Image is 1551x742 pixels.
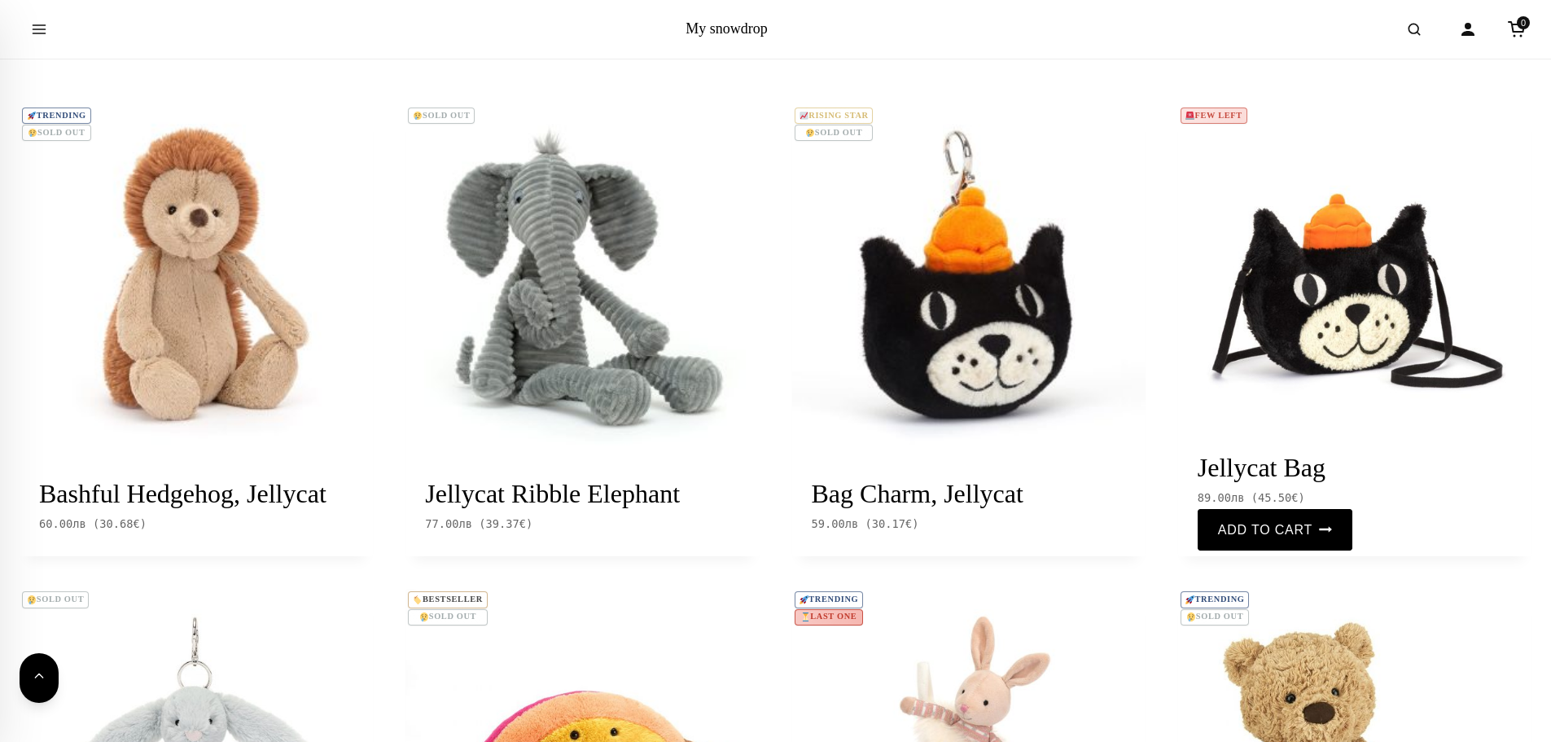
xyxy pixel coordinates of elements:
[39,517,86,530] span: 60.00
[519,517,526,530] span: €
[425,517,472,530] span: 77.00
[1450,11,1486,47] a: Account
[20,105,373,459] a: 🚀TRENDING😢SOLD OUT
[99,517,140,530] span: 30.68
[845,517,859,530] span: лв
[792,105,1146,459] a: 📈RISING STAR😢SOLD OUT
[1198,453,1325,482] a: Jellycat Bag
[134,517,140,530] span: €
[1258,491,1299,504] span: 45.50
[865,517,919,530] span: ( )
[486,517,527,530] span: 39.37
[812,479,1023,508] a: Bag Charm, Jellycat
[1178,105,1531,459] a: 🚨FEW LEFT
[1198,491,1245,504] span: 89.00
[686,20,768,37] a: My snowdrop
[405,105,759,459] a: 😢SOLD OUT
[39,479,326,508] a: Bashful Hedgehog, Jellycat
[1291,491,1298,504] span: €
[1251,491,1305,504] span: ( )
[812,517,859,530] span: 59.00
[72,517,86,530] span: лв
[16,7,62,52] button: Open menu
[1231,491,1245,504] span: лв
[20,653,59,703] button: Back to top
[1391,7,1437,52] button: Open search
[1198,509,1352,551] a: Add “Jellycat Bag” to your cart
[459,517,473,530] span: лв
[1499,11,1535,47] a: Cart
[872,517,913,530] span: 30.17
[1517,16,1530,29] span: 0
[479,517,532,530] span: ( )
[93,517,147,530] span: ( )
[905,517,912,530] span: €
[425,479,680,508] a: Jellycat Ribble Elephant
